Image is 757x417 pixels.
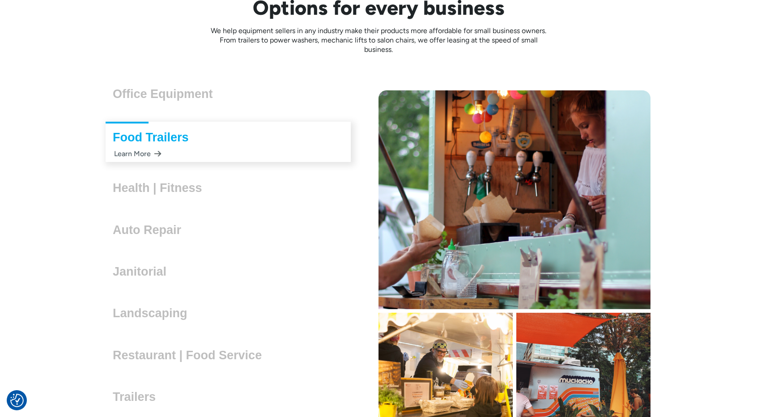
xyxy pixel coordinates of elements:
[113,145,162,162] div: Learn More
[113,131,196,144] h3: Food Trailers
[113,306,195,320] h3: Landscaping
[113,181,209,195] h3: Health | Fitness
[207,26,550,54] p: We help equipment sellers in any industry make their products more affordable for small business ...
[113,349,269,362] h3: Restaurant | Food Service
[10,394,24,407] img: Revisit consent button
[113,390,163,404] h3: Trailers
[113,265,174,278] h3: Janitorial
[10,394,24,407] button: Consent Preferences
[113,87,220,101] h3: Office Equipment
[113,223,188,237] h3: Auto Repair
